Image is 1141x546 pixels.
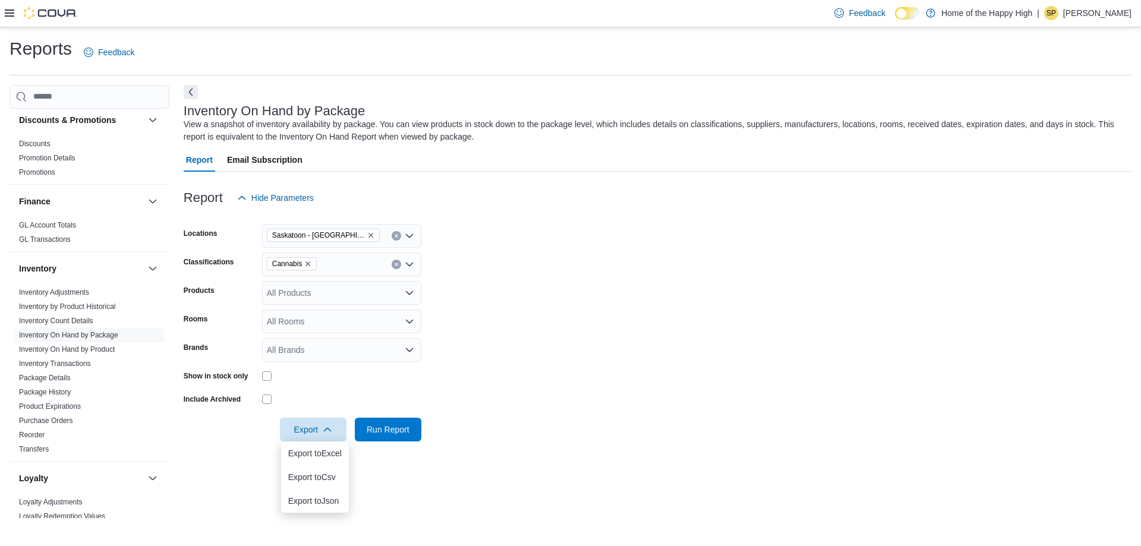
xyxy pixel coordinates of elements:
button: Run Report [355,418,421,441]
span: Export to Csv [288,472,342,482]
a: Package Details [19,374,71,382]
h3: Report [184,191,223,205]
span: Saskatoon - Blairmore Village - Fire & Flower [267,229,380,242]
button: Hide Parameters [232,186,319,210]
span: Export to Excel [288,449,342,458]
span: Cannabis [272,258,302,270]
span: Reorder [19,430,45,440]
button: Open list of options [405,345,414,355]
h1: Reports [10,37,72,61]
span: Promotion Details [19,153,75,163]
label: Brands [184,343,208,352]
button: Open list of options [405,288,414,298]
button: Inventory [146,261,160,276]
div: Loyalty [10,495,169,528]
a: Discounts [19,140,51,148]
h3: Inventory [19,263,56,274]
h3: Finance [19,195,51,207]
button: Discounts & Promotions [19,114,143,126]
p: | [1037,6,1039,20]
button: Export toExcel [281,441,349,465]
span: Inventory Transactions [19,359,91,368]
a: Purchase Orders [19,416,73,425]
label: Show in stock only [184,371,248,381]
span: SP [1047,6,1056,20]
a: Loyalty Redemption Values [19,512,105,520]
h3: Inventory On Hand by Package [184,104,365,118]
a: Package History [19,388,71,396]
a: Inventory by Product Historical [19,302,116,311]
span: Inventory Count Details [19,316,93,326]
button: Export toCsv [281,465,349,489]
span: Inventory On Hand by Package [19,330,118,340]
a: Inventory On Hand by Product [19,345,115,354]
span: Package Details [19,373,71,383]
h3: Discounts & Promotions [19,114,116,126]
button: Finance [19,195,143,207]
a: Reorder [19,431,45,439]
span: Package History [19,387,71,397]
button: Export [280,418,346,441]
span: Discounts [19,139,51,149]
div: Samantha Paxman [1044,6,1058,20]
span: Transfers [19,444,49,454]
button: Clear input [392,231,401,241]
span: Run Report [367,424,409,435]
span: GL Account Totals [19,220,76,230]
span: Feedback [849,7,885,19]
div: Inventory [10,285,169,461]
a: Product Expirations [19,402,81,411]
span: Loyalty Adjustments [19,497,83,507]
a: Feedback [830,1,890,25]
a: Promotion Details [19,154,75,162]
span: Email Subscription [227,148,302,172]
label: Include Archived [184,394,241,404]
a: Inventory Adjustments [19,288,89,296]
a: Loyalty Adjustments [19,498,83,506]
label: Products [184,286,215,295]
span: Cannabis [267,257,317,270]
span: Hide Parameters [251,192,314,204]
button: Open list of options [405,231,414,241]
span: Inventory by Product Historical [19,302,116,311]
button: Open list of options [405,317,414,326]
div: View a snapshot of inventory availability by package. You can view products in stock down to the ... [184,118,1126,143]
div: Finance [10,218,169,251]
button: Loyalty [19,472,143,484]
span: Report [186,148,213,172]
span: Feedback [98,46,134,58]
button: Export toJson [281,489,349,513]
div: Discounts & Promotions [10,137,169,184]
button: Loyalty [146,471,160,485]
img: Cova [24,7,77,19]
label: Locations [184,229,218,238]
a: GL Account Totals [19,221,76,229]
button: Clear input [392,260,401,269]
a: Feedback [79,40,139,64]
h3: Loyalty [19,472,48,484]
a: GL Transactions [19,235,71,244]
span: Purchase Orders [19,416,73,425]
span: Export [287,418,339,441]
span: Saskatoon - [GEOGRAPHIC_DATA] - Fire & Flower [272,229,365,241]
button: Remove Saskatoon - Blairmore Village - Fire & Flower from selection in this group [367,232,374,239]
a: Inventory On Hand by Package [19,331,118,339]
a: Promotions [19,168,55,176]
p: Home of the Happy High [941,6,1032,20]
button: Open list of options [405,260,414,269]
button: Inventory [19,263,143,274]
label: Rooms [184,314,208,324]
span: Export to Json [288,496,342,506]
p: [PERSON_NAME] [1063,6,1131,20]
button: Finance [146,194,160,209]
button: Next [184,85,198,99]
button: Remove Cannabis from selection in this group [304,260,311,267]
button: Discounts & Promotions [146,113,160,127]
